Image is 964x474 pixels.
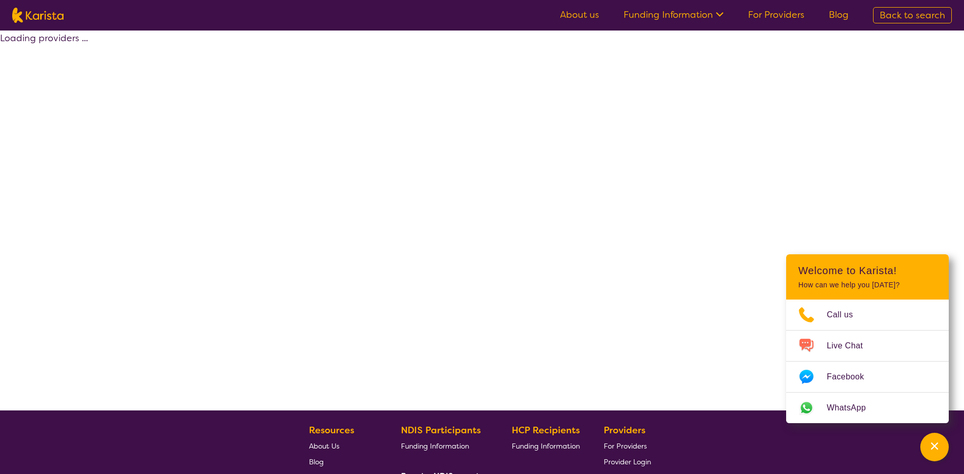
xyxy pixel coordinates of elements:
a: For Providers [748,9,804,21]
b: HCP Recipients [512,424,580,436]
a: About Us [309,438,377,454]
span: For Providers [604,441,647,451]
h2: Welcome to Karista! [798,264,937,277]
a: Funding Information [401,438,488,454]
span: Call us [827,307,865,322]
b: NDIS Participants [401,424,481,436]
a: Funding Information [512,438,580,454]
a: Web link opens in a new tab. [786,393,949,423]
span: WhatsApp [827,400,878,416]
a: Blog [829,9,849,21]
div: Channel Menu [786,254,949,423]
span: Funding Information [401,441,469,451]
span: Provider Login [604,457,651,466]
span: Funding Information [512,441,580,451]
a: For Providers [604,438,651,454]
span: Facebook [827,369,876,384]
a: About us [560,9,599,21]
a: Provider Login [604,454,651,469]
span: About Us [309,441,339,451]
ul: Choose channel [786,300,949,423]
a: Blog [309,454,377,469]
p: How can we help you [DATE]? [798,281,937,289]
b: Resources [309,424,354,436]
span: Back to search [880,9,945,21]
b: Providers [604,424,645,436]
img: Karista logo [12,8,64,23]
span: Blog [309,457,324,466]
span: Live Chat [827,338,875,353]
button: Channel Menu [920,433,949,461]
a: Back to search [873,7,952,23]
a: Funding Information [624,9,724,21]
